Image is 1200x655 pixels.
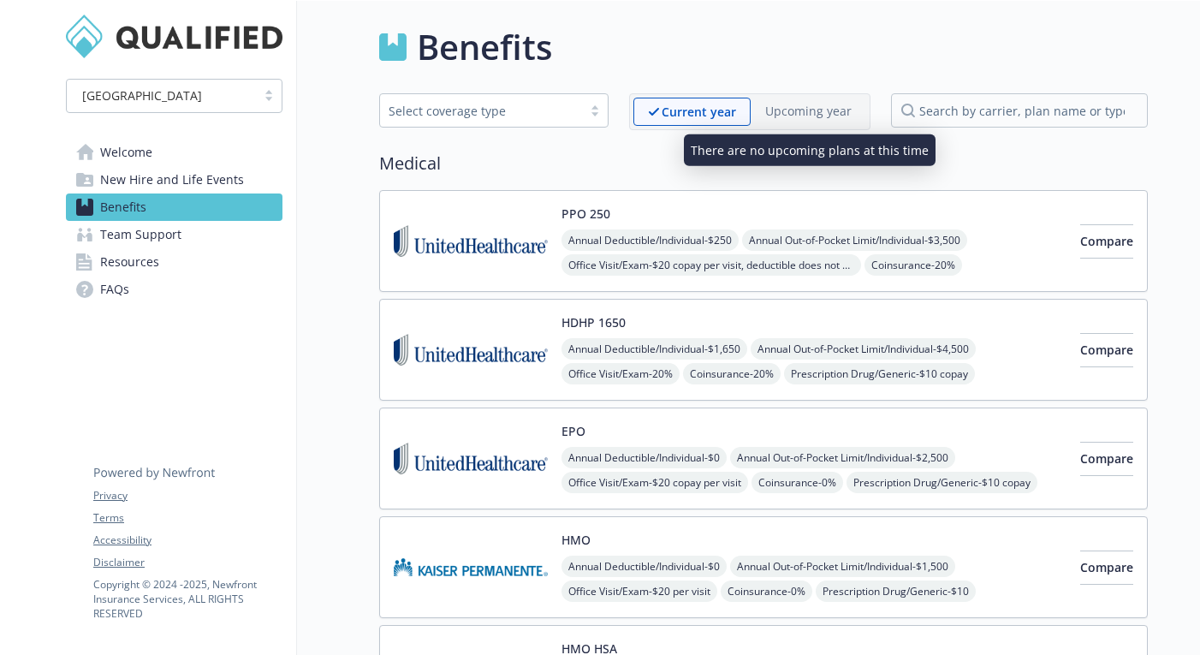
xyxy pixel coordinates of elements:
[66,276,282,303] a: FAQs
[93,577,282,621] p: Copyright © 2024 - 2025 , Newfront Insurance Services, ALL RIGHTS RESERVED
[864,254,962,276] span: Coinsurance - 20%
[66,194,282,221] a: Benefits
[100,139,152,166] span: Welcome
[93,488,282,503] a: Privacy
[394,313,548,386] img: United Healthcare Insurance Company carrier logo
[561,363,680,384] span: Office Visit/Exam - 20%
[100,194,146,221] span: Benefits
[561,229,739,251] span: Annual Deductible/Individual - $250
[1080,450,1133,467] span: Compare
[389,102,573,120] div: Select coverage type
[561,338,747,360] span: Annual Deductible/Individual - $1,650
[100,221,181,248] span: Team Support
[66,166,282,194] a: New Hire and Life Events
[730,447,955,468] span: Annual Out-of-Pocket Limit/Individual - $2,500
[93,533,282,548] a: Accessibility
[561,422,585,440] button: EPO
[561,447,727,468] span: Annual Deductible/Individual - $0
[816,581,976,602] span: Prescription Drug/Generic - $10
[93,555,282,570] a: Disclaimer
[561,556,727,577] span: Annual Deductible/Individual - $0
[394,205,548,277] img: United Healthcare Insurance Company carrier logo
[100,248,159,276] span: Resources
[82,86,202,104] span: [GEOGRAPHIC_DATA]
[561,205,610,223] button: PPO 250
[1080,233,1133,249] span: Compare
[561,581,717,602] span: Office Visit/Exam - $20 per visit
[66,221,282,248] a: Team Support
[730,556,955,577] span: Annual Out-of-Pocket Limit/Individual - $1,500
[379,151,1148,176] h2: Medical
[1080,342,1133,358] span: Compare
[66,248,282,276] a: Resources
[561,472,748,493] span: Office Visit/Exam - $20 copay per visit
[93,510,282,526] a: Terms
[891,93,1148,128] input: search by carrier, plan name or type
[100,166,244,194] span: New Hire and Life Events
[100,276,129,303] span: FAQs
[561,254,861,276] span: Office Visit/Exam - $20 copay per visit, deductible does not apply
[683,363,781,384] span: Coinsurance - 20%
[847,472,1037,493] span: Prescription Drug/Generic - $10 copay
[66,139,282,166] a: Welcome
[721,581,812,602] span: Coinsurance - 0%
[751,472,843,493] span: Coinsurance - 0%
[1080,559,1133,575] span: Compare
[784,363,975,384] span: Prescription Drug/Generic - $10 copay
[751,98,866,126] span: Upcoming year
[1080,442,1133,476] button: Compare
[1080,224,1133,259] button: Compare
[417,21,552,73] h1: Benefits
[394,531,548,604] img: Kaiser Permanente Insurance Company carrier logo
[742,229,967,251] span: Annual Out-of-Pocket Limit/Individual - $3,500
[1080,333,1133,367] button: Compare
[394,422,548,495] img: United Healthcare Insurance Company carrier logo
[765,102,852,120] p: Upcoming year
[561,531,591,549] button: HMO
[75,86,247,104] span: [GEOGRAPHIC_DATA]
[751,338,976,360] span: Annual Out-of-Pocket Limit/Individual - $4,500
[662,103,736,121] p: Current year
[561,313,626,331] button: HDHP 1650
[1080,551,1133,585] button: Compare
